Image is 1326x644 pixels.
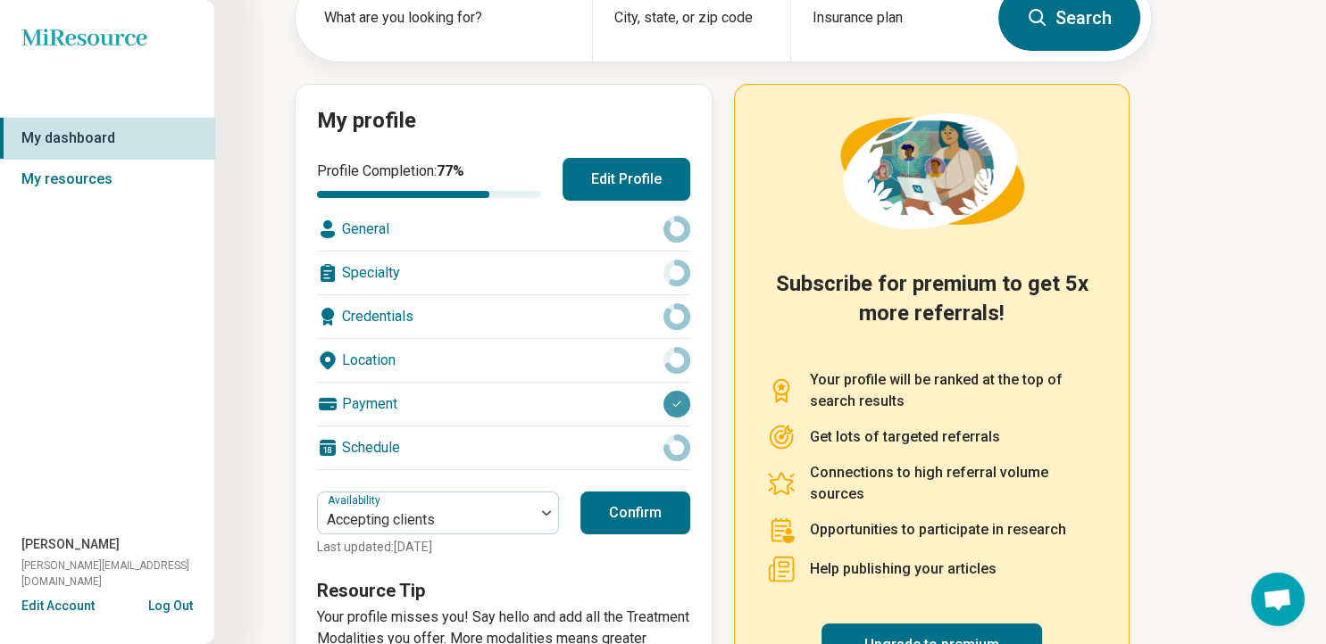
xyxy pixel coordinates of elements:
[317,106,690,136] h2: My profile
[563,158,690,201] button: Edit Profile
[21,535,120,554] span: [PERSON_NAME]
[328,494,384,507] label: Availability
[317,295,690,338] div: Credentials
[810,519,1066,541] p: Opportunities to participate in research
[810,426,1000,448] p: Get lots of targeted referrals
[810,558,997,580] p: Help publishing your articles
[317,339,690,382] div: Location
[1251,573,1305,626] div: Open chat
[317,578,690,603] h3: Resource Tip
[317,538,559,557] p: Last updated: [DATE]
[810,369,1097,412] p: Your profile will be ranked at the top of search results
[317,383,690,425] div: Payment
[317,426,690,469] div: Schedule
[317,161,541,198] div: Profile Completion:
[148,597,193,611] button: Log Out
[21,597,95,615] button: Edit Account
[324,7,571,29] label: What are you looking for?
[810,462,1097,505] p: Connections to high referral volume sources
[767,269,1097,348] h2: Subscribe for premium to get 5x more referrals!
[21,557,214,590] span: [PERSON_NAME][EMAIL_ADDRESS][DOMAIN_NAME]
[317,208,690,251] div: General
[580,491,690,534] button: Confirm
[317,252,690,294] div: Specialty
[437,162,464,179] span: 77 %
